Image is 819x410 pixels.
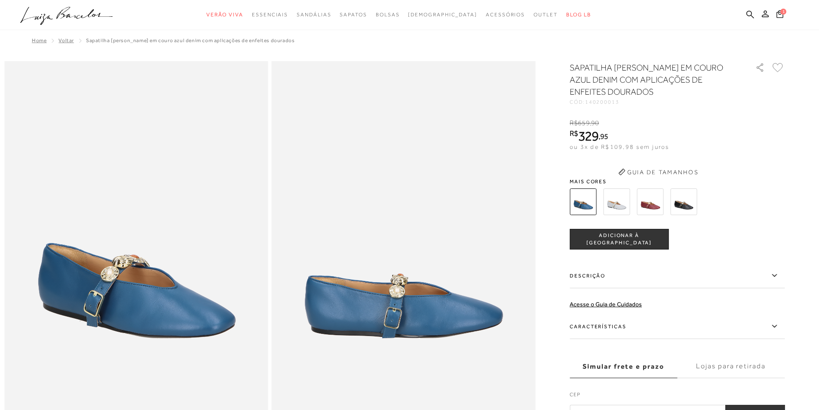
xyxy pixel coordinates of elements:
[570,355,677,378] label: Simular frete e prazo
[340,7,367,23] a: categoryNavScreenReaderText
[86,37,294,43] span: SAPATILHA [PERSON_NAME] EM COURO AZUL DENIM COM APLICAÇÕES DE ENFEITES DOURADOS
[615,165,701,179] button: Guia de Tamanhos
[570,229,669,250] button: ADICIONAR À [GEOGRAPHIC_DATA]
[534,12,558,18] span: Outlet
[774,9,786,21] button: 1
[570,301,642,308] a: Acesse o Guia de Cuidados
[578,128,598,144] span: 329
[591,119,599,127] span: 90
[570,314,785,339] label: Características
[677,355,785,378] label: Lojas para retirada
[408,12,477,18] span: [DEMOGRAPHIC_DATA]
[598,133,608,140] i: ,
[566,12,591,18] span: BLOG LB
[637,188,663,215] img: SAPATILHA MARY JANE EM COURO MARSALA COM APLICAÇÕES DE ENFEITES DOURADOS
[206,12,243,18] span: Verão Viva
[32,37,46,43] a: Home
[570,129,578,137] i: R$
[534,7,558,23] a: categoryNavScreenReaderText
[408,7,477,23] a: noSubCategoriesText
[570,62,731,98] h1: SAPATILHA [PERSON_NAME] EM COURO AZUL DENIM COM APLICAÇÕES DE ENFEITES DOURADOS
[566,7,591,23] a: BLOG LB
[670,188,697,215] img: SAPATILHA MARY JANE EM COURO PRETA COM APLICAÇÕES DE ENFEITES DOURADOS
[570,391,785,403] label: CEP
[780,9,786,15] span: 1
[570,179,785,184] span: Mais cores
[570,143,669,150] span: ou 3x de R$109,98 sem juros
[570,119,578,127] i: R$
[590,119,599,127] i: ,
[58,37,74,43] a: Voltar
[570,263,785,288] label: Descrição
[486,7,525,23] a: categoryNavScreenReaderText
[376,7,400,23] a: categoryNavScreenReaderText
[570,188,596,215] img: SAPATILHA MARY JANE EM COURO AZUL DENIM COM APLICAÇÕES DE ENFEITES DOURADOS
[486,12,525,18] span: Acessórios
[376,12,400,18] span: Bolsas
[570,99,742,105] div: CÓD:
[297,7,331,23] a: categoryNavScreenReaderText
[252,7,288,23] a: categoryNavScreenReaderText
[297,12,331,18] span: Sandálias
[340,12,367,18] span: Sapatos
[585,99,620,105] span: 140200013
[600,132,608,141] span: 95
[578,119,589,127] span: 659
[603,188,630,215] img: SAPATILHA MARY JANE EM COURO CINZA ESTANHO COM APLICAÇÕES DE ENFEITES DOURADOS
[252,12,288,18] span: Essenciais
[206,7,243,23] a: categoryNavScreenReaderText
[570,232,668,247] span: ADICIONAR À [GEOGRAPHIC_DATA]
